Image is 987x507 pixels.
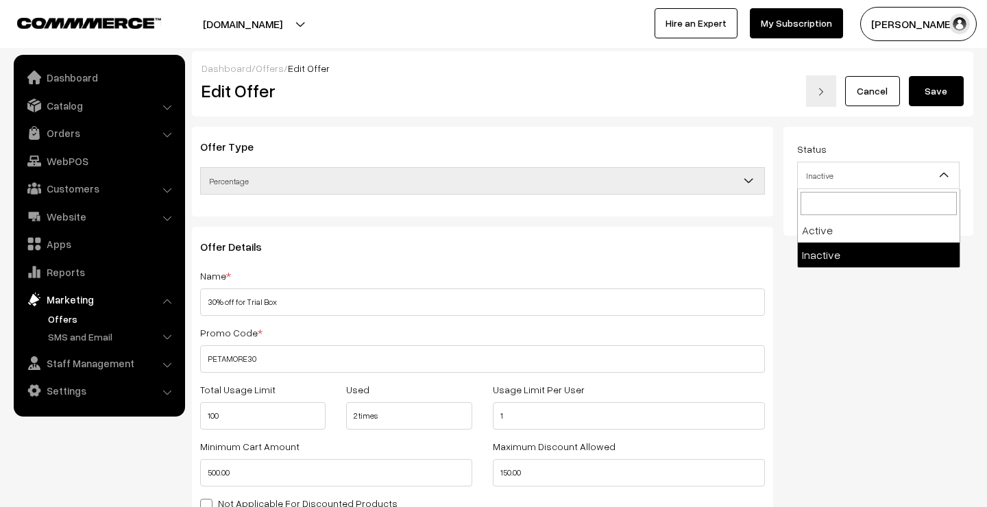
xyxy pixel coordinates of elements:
a: Cancel [845,76,900,106]
a: Apps [17,232,180,256]
span: Edit Offer [288,62,330,74]
a: My Subscription [750,8,843,38]
label: Maximum Discount Allowed [493,439,616,454]
a: Dashboard [202,62,252,74]
button: [DOMAIN_NAME] [155,7,330,41]
a: Customers [17,176,180,201]
label: Usage Limit Per User [493,382,585,397]
a: Catalog [17,93,180,118]
input: Code [200,345,765,373]
span: Inactive [798,164,960,188]
span: Percentage [200,167,765,195]
img: user [949,14,970,34]
a: Dashboard [17,65,180,90]
input: Usage Limit Per User [493,402,765,430]
a: Marketing [17,287,180,312]
label: Promo Code [200,325,263,340]
label: Used [346,382,369,397]
li: Active [798,218,960,243]
a: COMMMERCE [17,14,137,30]
a: Staff Management [17,351,180,375]
input: Minimum Cart Amount [200,459,472,486]
a: Hire an Expert [655,8,738,38]
a: WebPOS [17,149,180,173]
a: Offers [45,312,180,326]
span: Offer Details [200,240,278,253]
h2: Edit Offer [202,80,507,101]
a: SMS and Email [45,330,180,344]
a: Offers [256,62,284,74]
input: Total Usage Limit [200,402,326,430]
span: Offer Type [200,140,270,153]
button: Save [909,76,964,106]
span: Inactive [797,162,960,189]
label: Minimum Cart Amount [200,439,300,454]
img: COMMMERCE [17,18,161,28]
input: Name [200,288,765,316]
a: Reports [17,260,180,284]
a: Website [17,204,180,229]
li: Inactive [798,243,960,267]
span: Percentage [201,169,764,193]
input: Maximum Discount Allowed [493,459,765,486]
label: Total Usage Limit [200,382,276,397]
img: right-arrow.png [817,88,825,96]
div: / / [202,61,964,75]
button: [PERSON_NAME] [860,7,977,41]
label: Status [797,142,827,156]
a: Settings [17,378,180,403]
label: Name [200,269,231,283]
a: Orders [17,121,180,145]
